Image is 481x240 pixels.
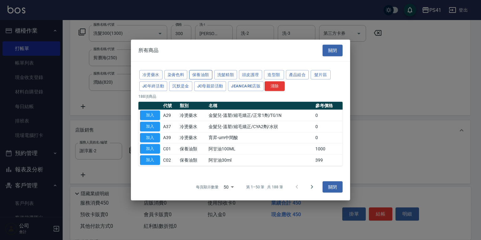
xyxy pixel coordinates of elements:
td: 冷燙藥水 [178,121,207,132]
td: A37 [162,121,178,132]
button: 頭皮護理 [239,70,262,80]
button: 洗髮精類 [214,70,237,80]
td: A29 [162,110,178,121]
button: 保養油類 [189,70,212,80]
button: 加入 [140,133,160,143]
button: JeanCare店販 [228,81,264,91]
td: 冷燙藥水 [178,132,207,143]
button: JC年終活動 [139,81,167,91]
p: 第 1–50 筆 共 188 筆 [246,184,283,190]
button: 加入 [140,155,160,165]
td: 1000 [314,143,343,154]
td: 399 [314,154,343,166]
td: 金髮兒-溫塑/縮毛矯正/CYA2劑/水狀 [207,121,313,132]
button: 冷燙藥水 [139,70,163,80]
th: 類別 [178,102,207,110]
td: 保養油類 [178,143,207,154]
td: 保養油類 [178,154,207,166]
td: 冷燙藥水 [178,110,207,121]
div: 50 [221,178,236,195]
p: 188 項商品 [138,94,343,99]
td: 0 [314,121,343,132]
td: A39 [162,132,178,143]
button: 髮片區 [311,70,331,80]
button: 清除 [265,81,285,91]
button: 產品組合 [286,70,309,80]
td: 阿甘油100ML [207,143,313,154]
td: 0 [314,132,343,143]
button: 關閉 [323,181,343,193]
button: 加入 [140,122,160,131]
p: 每頁顯示數量 [196,184,219,190]
button: 沉默是金 [169,81,192,91]
td: 育昇-um中間酸 [207,132,313,143]
button: 造型類 [264,70,284,80]
td: 金髮兒-溫塑/縮毛矯正/正常1劑/TG1N [207,110,313,121]
button: 加入 [140,111,160,120]
span: 所有商品 [138,47,158,54]
td: C01 [162,143,178,154]
th: 參考價格 [314,102,343,110]
td: 阿甘油30ml [207,154,313,166]
th: 名稱 [207,102,313,110]
button: 關閉 [323,45,343,56]
td: C02 [162,154,178,166]
button: 加入 [140,144,160,154]
button: Go to next page [304,179,319,194]
td: 0 [314,110,343,121]
button: JC母親節活動 [194,81,226,91]
th: 代號 [162,102,178,110]
button: 染膏色料 [164,70,188,80]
